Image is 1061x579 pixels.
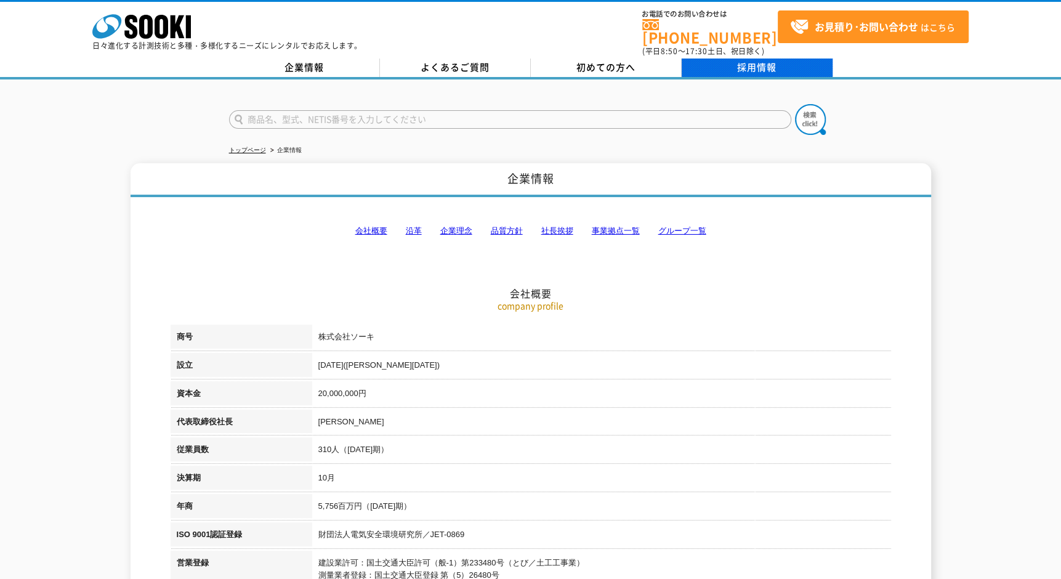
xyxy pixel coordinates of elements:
[131,163,931,197] h1: 企業情報
[355,226,387,235] a: 会社概要
[491,226,523,235] a: 品質方針
[406,226,422,235] a: 沿革
[312,353,891,381] td: [DATE]([PERSON_NAME][DATE])
[171,466,312,494] th: 決算期
[541,226,573,235] a: 社長挨拶
[661,46,678,57] span: 8:50
[171,353,312,381] th: 設立
[312,494,891,522] td: 5,756百万円（[DATE]期）
[440,226,472,235] a: 企業理念
[642,19,778,44] a: [PHONE_NUMBER]
[592,226,640,235] a: 事業拠点一覧
[312,522,891,551] td: 財団法人電気安全環境研究所／JET-0869
[312,466,891,494] td: 10月
[685,46,708,57] span: 17:30
[790,18,955,36] span: はこちら
[778,10,969,43] a: お見積り･お問い合わせはこちら
[682,59,833,77] a: 採用情報
[171,325,312,353] th: 商号
[92,42,362,49] p: 日々進化する計測技術と多種・多様化するニーズにレンタルでお応えします。
[171,299,891,312] p: company profile
[171,164,891,300] h2: 会社概要
[171,410,312,438] th: 代表取締役社長
[312,381,891,410] td: 20,000,000円
[312,437,891,466] td: 310人（[DATE]期）
[229,147,266,153] a: トップページ
[312,410,891,438] td: [PERSON_NAME]
[815,19,918,34] strong: お見積り･お問い合わせ
[171,437,312,466] th: 従業員数
[268,144,302,157] li: 企業情報
[171,381,312,410] th: 資本金
[229,59,380,77] a: 企業情報
[795,104,826,135] img: btn_search.png
[380,59,531,77] a: よくあるご質問
[171,522,312,551] th: ISO 9001認証登録
[531,59,682,77] a: 初めての方へ
[229,110,791,129] input: 商品名、型式、NETIS番号を入力してください
[642,10,778,18] span: お電話でのお問い合わせは
[171,494,312,522] th: 年商
[576,60,635,74] span: 初めての方へ
[658,226,706,235] a: グループ一覧
[312,325,891,353] td: 株式会社ソーキ
[642,46,764,57] span: (平日 ～ 土日、祝日除く)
